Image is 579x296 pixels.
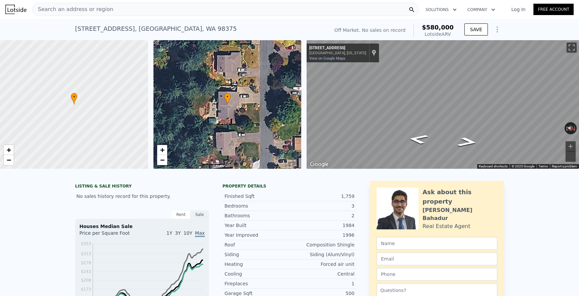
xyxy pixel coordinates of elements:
tspan: $353 [81,241,91,246]
button: Zoom in [566,141,576,151]
span: − [7,156,11,164]
button: Solutions [420,4,462,16]
span: © 2025 Google [512,164,534,168]
div: • [224,93,231,104]
div: Siding (Alum/Vinyl) [289,251,355,258]
div: Roof [224,241,289,248]
div: Year Built [224,222,289,229]
div: [PERSON_NAME] Bahadur [423,206,497,222]
path: Go South, 97th Ave Ct E [400,132,437,146]
div: Ask about this property [423,188,497,206]
div: LISTING & SALE HISTORY [75,183,209,190]
div: Rent [172,210,190,219]
tspan: $173 [81,287,91,292]
div: Year Improved [224,232,289,238]
div: 1996 [289,232,355,238]
tspan: $278 [81,261,91,265]
span: 3Y [175,230,181,236]
button: Rotate clockwise [573,122,577,134]
div: 1,759 [289,193,355,200]
a: Report a problem [552,164,577,168]
span: 1Y [167,230,172,236]
input: Phone [377,268,497,281]
span: Search an address or region [33,5,113,13]
div: 1984 [289,222,355,229]
div: Houses Median Sale [79,223,205,230]
button: SAVE [464,23,488,35]
div: 3 [289,203,355,209]
img: Lotside [5,5,26,14]
button: Rotate counterclockwise [565,122,568,134]
div: 1 [289,280,355,287]
span: 10Y [184,230,192,236]
span: • [224,94,231,100]
span: + [7,146,11,154]
div: Street View [307,40,579,169]
a: Open this area in Google Maps (opens a new window) [308,160,330,169]
div: Siding [224,251,289,258]
span: • [71,94,77,100]
div: Bathrooms [224,212,289,219]
div: [GEOGRAPHIC_DATA], [US_STATE] [309,51,366,55]
button: Toggle fullscreen view [567,43,577,53]
path: Go North, 97th Ave Ct E [449,135,486,149]
span: − [160,156,164,164]
input: Name [377,237,497,250]
button: Show Options [491,23,504,36]
input: Email [377,252,497,265]
div: Composition Shingle [289,241,355,248]
div: Bedrooms [224,203,289,209]
div: 2 [289,212,355,219]
div: Real Estate Agent [423,222,470,230]
div: No sales history record for this property. [75,190,209,202]
div: • [71,93,77,104]
a: Log In [503,6,533,13]
div: Lotside ARV [422,31,454,38]
div: Price per Square Foot [79,230,142,240]
div: Finished Sqft [224,193,289,200]
a: Show location on map [372,49,376,57]
div: [STREET_ADDRESS] [309,46,366,51]
div: Map [307,40,579,169]
span: $580,000 [422,24,454,31]
div: Property details [222,183,357,189]
a: Zoom in [157,145,167,155]
button: Reset the view [564,125,577,132]
div: Central [289,271,355,277]
tspan: $243 [81,269,91,274]
a: Zoom in [4,145,14,155]
span: + [160,146,164,154]
div: Off Market. No sales on record [334,27,405,33]
tspan: $313 [81,251,91,256]
a: Zoom out [157,155,167,165]
img: Google [308,160,330,169]
button: Company [462,4,501,16]
a: View on Google Maps [309,56,345,61]
button: Keyboard shortcuts [479,164,508,169]
div: Fireplaces [224,280,289,287]
div: [STREET_ADDRESS] , [GEOGRAPHIC_DATA] , WA 98375 [75,24,237,33]
button: Zoom out [566,152,576,162]
div: Heating [224,261,289,268]
span: Max [195,230,205,237]
tspan: $208 [81,278,91,283]
a: Free Account [533,4,574,15]
div: Forced air unit [289,261,355,268]
div: Sale [190,210,209,219]
a: Zoom out [4,155,14,165]
div: Cooling [224,271,289,277]
a: Terms (opens in new tab) [538,164,548,168]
